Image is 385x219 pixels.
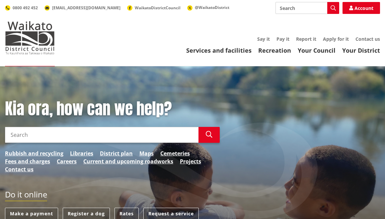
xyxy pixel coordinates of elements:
a: Contact us [355,36,380,42]
span: @WaikatoDistrict [195,5,229,10]
a: Your District [342,46,380,54]
a: District plan [100,149,133,157]
a: Libraries [70,149,93,157]
a: Contact us [5,165,34,173]
a: Report it [296,36,316,42]
a: Current and upcoming roadworks [83,157,173,165]
a: Say it [257,36,270,42]
h2: Do it online [5,190,47,201]
span: [EMAIL_ADDRESS][DOMAIN_NAME] [52,5,120,11]
a: Cemeteries [160,149,190,157]
a: Rubbish and recycling [5,149,63,157]
a: Account [343,2,380,14]
input: Search input [5,127,198,143]
a: Apply for it [323,36,349,42]
a: @WaikatoDistrict [187,5,229,10]
a: [EMAIL_ADDRESS][DOMAIN_NAME] [44,5,120,11]
a: 0800 492 452 [5,5,38,11]
a: Pay it [276,36,289,42]
img: Waikato District Council - Te Kaunihera aa Takiwaa o Waikato [5,21,55,54]
a: Fees and charges [5,157,50,165]
a: Services and facilities [186,46,252,54]
span: 0800 492 452 [13,5,38,11]
a: Careers [57,157,77,165]
a: Projects [180,157,201,165]
input: Search input [275,2,339,14]
a: WaikatoDistrictCouncil [127,5,181,11]
a: Your Council [298,46,336,54]
a: Recreation [258,46,291,54]
h1: Kia ora, how can we help? [5,99,220,119]
a: Maps [139,149,154,157]
span: WaikatoDistrictCouncil [135,5,181,11]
